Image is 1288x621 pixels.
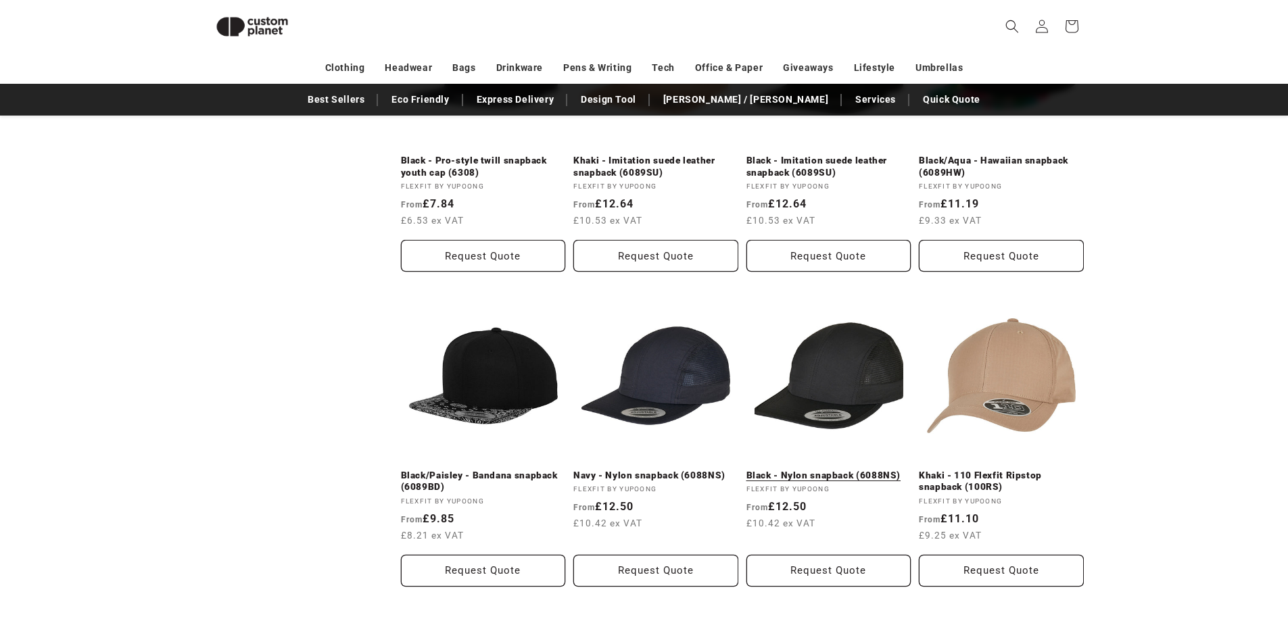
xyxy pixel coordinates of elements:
a: Pens & Writing [563,56,631,80]
a: Bags [452,56,475,80]
a: Headwear [385,56,432,80]
a: Quick Quote [916,88,987,111]
button: Request Quote [919,240,1084,272]
a: Services [849,88,903,111]
a: Lifestyle [854,56,895,80]
a: Black/Aqua - Hawaiian snapback (6089HW) [919,155,1084,178]
button: Request Quote [573,240,738,272]
button: Request Quote [746,555,911,587]
a: Black - Imitation suede leather snapback (6089SU) [746,155,911,178]
a: Best Sellers [301,88,371,111]
a: [PERSON_NAME] / [PERSON_NAME] [657,88,835,111]
a: Clothing [325,56,365,80]
a: Tech [652,56,674,80]
a: Khaki - Imitation suede leather snapback (6089SU) [573,155,738,178]
a: Office & Paper [695,56,763,80]
a: Black - Nylon snapback (6088NS) [746,470,911,482]
a: Black - Pro-style twill snapback youth cap (6308) [401,155,566,178]
a: Navy - Nylon snapback (6088NS) [573,470,738,482]
a: Umbrellas [915,56,963,80]
a: Black/Paisley - Bandana snapback (6089BD) [401,470,566,493]
button: Request Quote [919,555,1084,587]
button: Request Quote [573,555,738,587]
iframe: Chat Widget [1062,475,1288,621]
button: Request Quote [746,240,911,272]
a: Drinkware [496,56,543,80]
button: Request Quote [401,240,566,272]
a: Khaki - 110 Flexfit Ripstop snapback (100RS) [919,470,1084,493]
button: Request Quote [401,555,566,587]
a: Express Delivery [470,88,561,111]
a: Design Tool [574,88,643,111]
a: Giveaways [783,56,833,80]
a: Eco Friendly [385,88,456,111]
img: Custom Planet [205,5,300,48]
summary: Search [997,11,1027,41]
